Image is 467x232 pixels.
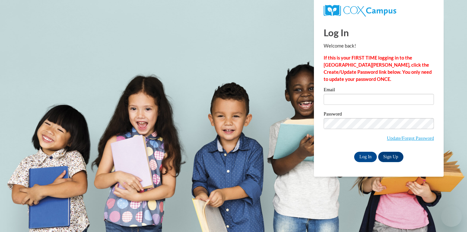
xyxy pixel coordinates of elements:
strong: If this is your FIRST TIME logging in to the [GEOGRAPHIC_DATA][PERSON_NAME], click the Create/Upd... [324,55,432,82]
input: Log In [354,152,377,162]
img: COX Campus [324,5,396,17]
a: Update/Forgot Password [387,136,434,141]
label: Email [324,87,434,94]
a: Sign Up [378,152,403,162]
label: Password [324,112,434,118]
p: Welcome back! [324,42,434,50]
h1: Log In [324,26,434,39]
a: COX Campus [324,5,434,17]
iframe: Button to launch messaging window [441,206,462,227]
